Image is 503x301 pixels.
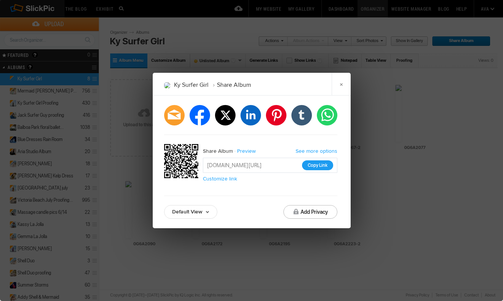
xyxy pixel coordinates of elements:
[233,146,261,156] a: Preview
[291,105,312,125] li: tumblr
[283,205,337,219] button: Add Privacy
[317,105,337,125] li: whatsapp
[174,78,209,91] li: Ky Surfer Girl
[164,205,217,219] a: Default View
[190,105,210,125] li: facebook
[209,78,251,91] li: Share Album
[164,144,201,180] div: https://slickpic.us/18094013M4DN
[240,105,261,125] li: linkedin
[266,105,286,125] li: pinterest
[296,148,337,154] a: See more options
[302,160,333,170] button: Copy Link
[203,146,233,156] div: Share Album
[164,82,170,88] img: 0G6A2018.png
[332,73,351,96] a: ×
[203,176,237,182] a: Customize link
[215,105,236,125] li: twitter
